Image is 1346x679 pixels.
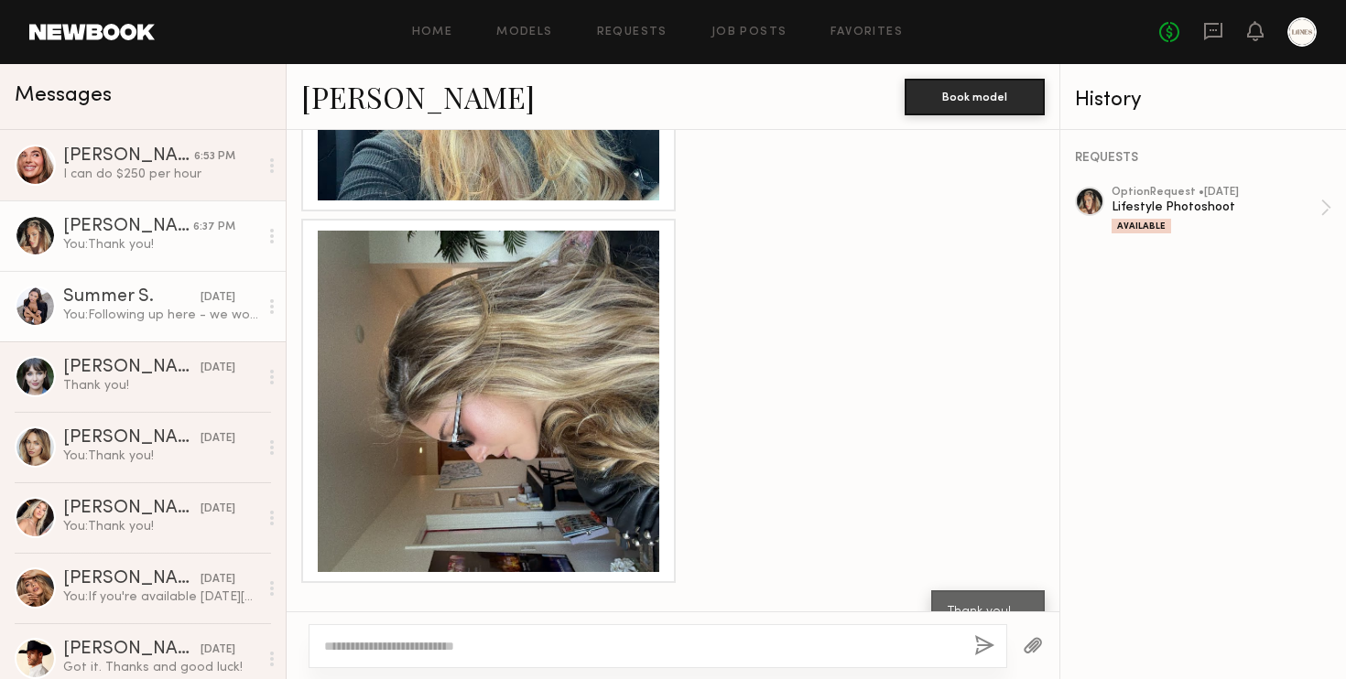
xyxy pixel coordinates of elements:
[1075,90,1331,111] div: History
[948,602,1028,623] div: Thank you!
[63,500,201,518] div: [PERSON_NAME]
[63,166,258,183] div: I can do $250 per hour
[597,27,668,38] a: Requests
[63,570,201,588] div: [PERSON_NAME]
[201,641,235,659] div: [DATE]
[1075,152,1331,165] div: REQUESTS
[301,77,535,116] a: [PERSON_NAME]
[201,430,235,447] div: [DATE]
[63,518,258,535] div: You: Thank you!
[63,588,258,606] div: You: If you're available [DATE][DATE] from 3:30-5:30 please send us three raw unedited selfies of...
[201,289,235,307] div: [DATE]
[905,79,1045,115] button: Book model
[63,218,193,236] div: [PERSON_NAME]
[201,360,235,377] div: [DATE]
[63,236,258,253] div: You: Thank you!
[194,148,235,166] div: 6:53 PM
[1112,199,1320,216] div: Lifestyle Photoshoot
[1112,219,1171,233] div: Available
[711,27,787,38] a: Job Posts
[63,641,201,659] div: [PERSON_NAME]
[193,219,235,236] div: 6:37 PM
[63,147,194,166] div: [PERSON_NAME]
[1112,187,1331,233] a: optionRequest •[DATE]Lifestyle PhotoshootAvailable
[63,288,201,307] div: Summer S.
[496,27,552,38] a: Models
[63,307,258,324] div: You: Following up here - we would like to have all details confirmed by [DATE]. Are you able to s...
[830,27,903,38] a: Favorites
[63,377,258,394] div: Thank you!
[201,571,235,588] div: [DATE]
[63,359,201,377] div: [PERSON_NAME]
[905,88,1045,103] a: Book model
[15,85,112,106] span: Messages
[201,501,235,518] div: [DATE]
[63,429,201,447] div: [PERSON_NAME]
[63,659,258,676] div: Got it. Thanks and good luck!
[1112,187,1320,199] div: option Request • [DATE]
[63,447,258,465] div: You: Thank you!
[412,27,453,38] a: Home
